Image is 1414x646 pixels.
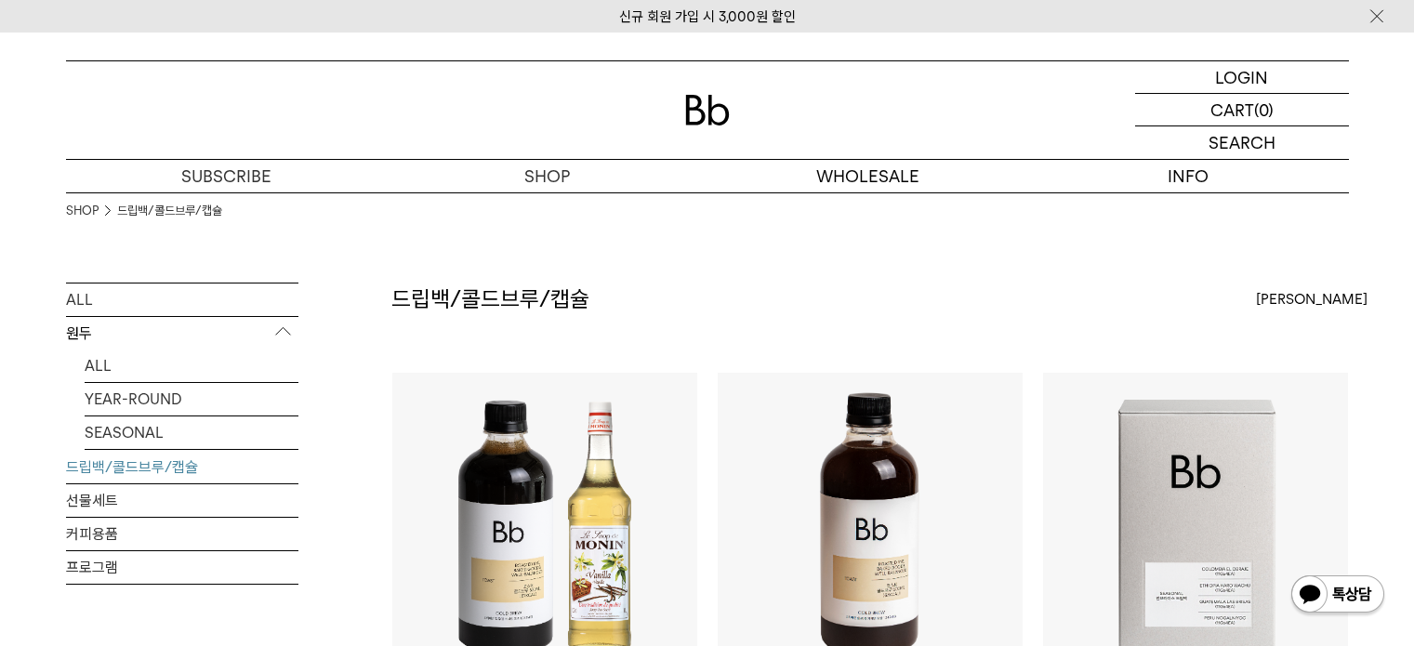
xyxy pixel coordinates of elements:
a: YEAR-ROUND [85,383,298,415]
a: 프로그램 [66,551,298,584]
p: WHOLESALE [707,160,1028,192]
p: LOGIN [1215,61,1268,93]
a: CART (0) [1135,94,1349,126]
a: SUBSCRIBE [66,160,387,192]
p: CART [1210,94,1254,125]
a: SEASONAL [85,416,298,449]
h2: 드립백/콜드브루/캡슐 [391,283,589,315]
a: 드립백/콜드브루/캡슐 [117,202,222,220]
a: 커피용품 [66,518,298,550]
a: SHOP [66,202,99,220]
p: 원두 [66,317,298,350]
p: (0) [1254,94,1274,125]
a: 드립백/콜드브루/캡슐 [66,451,298,483]
p: INFO [1028,160,1349,192]
a: 신규 회원 가입 시 3,000원 할인 [619,8,796,25]
p: SEARCH [1209,126,1275,159]
a: 선물세트 [66,484,298,517]
a: ALL [85,349,298,382]
img: 로고 [685,95,730,125]
span: [PERSON_NAME] [1256,288,1368,310]
img: 카카오톡 채널 1:1 채팅 버튼 [1289,573,1386,618]
a: ALL [66,283,298,316]
a: SHOP [387,160,707,192]
a: LOGIN [1135,61,1349,94]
